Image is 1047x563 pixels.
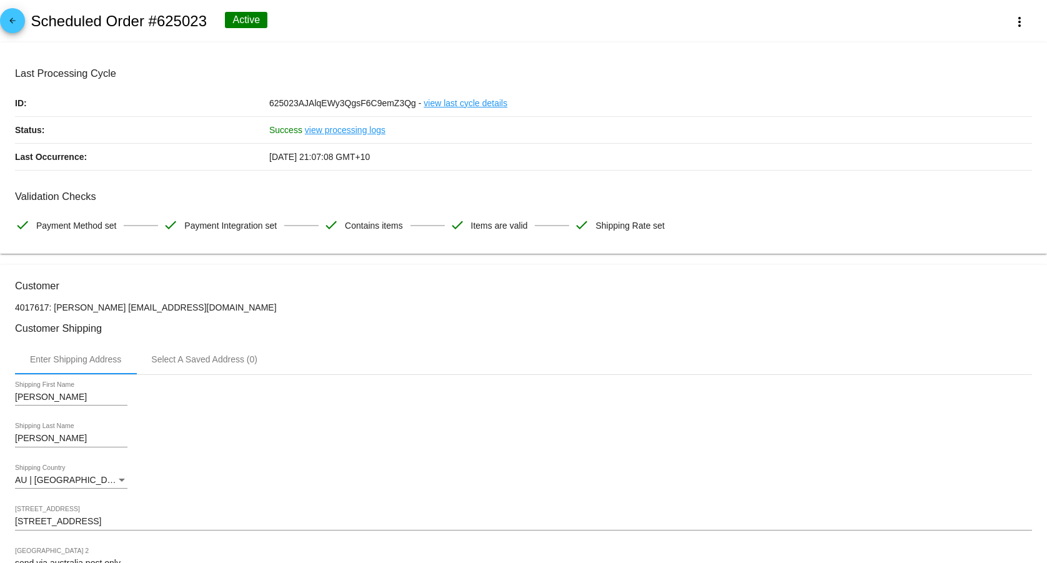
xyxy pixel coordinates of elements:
mat-icon: check [15,217,30,232]
span: Items are valid [471,212,528,239]
mat-icon: check [574,217,589,232]
span: Contains items [345,212,403,239]
input: Shipping Street 1 [15,517,1032,527]
div: Select A Saved Address (0) [151,354,257,364]
span: Success [269,125,302,135]
span: Shipping Rate set [595,212,665,239]
span: AU | [GEOGRAPHIC_DATA] [15,475,126,485]
span: 625023AJAlqEWy3QgsF6C9emZ3Qg - [269,98,421,108]
p: 4017617: [PERSON_NAME] [EMAIL_ADDRESS][DOMAIN_NAME] [15,302,1032,312]
input: Shipping First Name [15,392,127,402]
div: Active [225,12,267,28]
mat-icon: more_vert [1012,14,1027,29]
mat-icon: check [450,217,465,232]
h3: Customer Shipping [15,322,1032,334]
p: Last Occurrence: [15,144,269,170]
mat-icon: check [163,217,178,232]
a: view last cycle details [424,90,507,116]
h3: Last Processing Cycle [15,67,1032,79]
span: Payment Integration set [184,212,277,239]
h2: Scheduled Order #625023 [31,12,207,30]
h3: Validation Checks [15,191,1032,202]
mat-icon: arrow_back [5,16,20,31]
span: [DATE] 21:07:08 GMT+10 [269,152,370,162]
a: view processing logs [305,117,385,143]
input: Shipping Last Name [15,434,127,444]
div: Enter Shipping Address [30,354,121,364]
mat-select: Shipping Country [15,476,127,486]
mat-icon: check [324,217,339,232]
h3: Customer [15,280,1032,292]
p: ID: [15,90,269,116]
p: Status: [15,117,269,143]
span: Payment Method set [36,212,116,239]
